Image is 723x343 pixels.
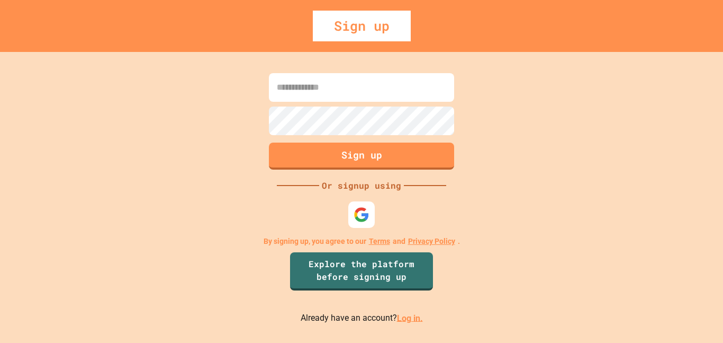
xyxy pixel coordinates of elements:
[369,236,390,247] a: Terms
[264,236,460,247] p: By signing up, you agree to our and .
[269,143,454,170] button: Sign up
[397,313,423,323] a: Log in.
[319,179,404,192] div: Or signup using
[313,11,411,41] div: Sign up
[354,207,369,223] img: google-icon.svg
[301,312,423,325] p: Already have an account?
[408,236,455,247] a: Privacy Policy
[290,252,433,291] a: Explore the platform before signing up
